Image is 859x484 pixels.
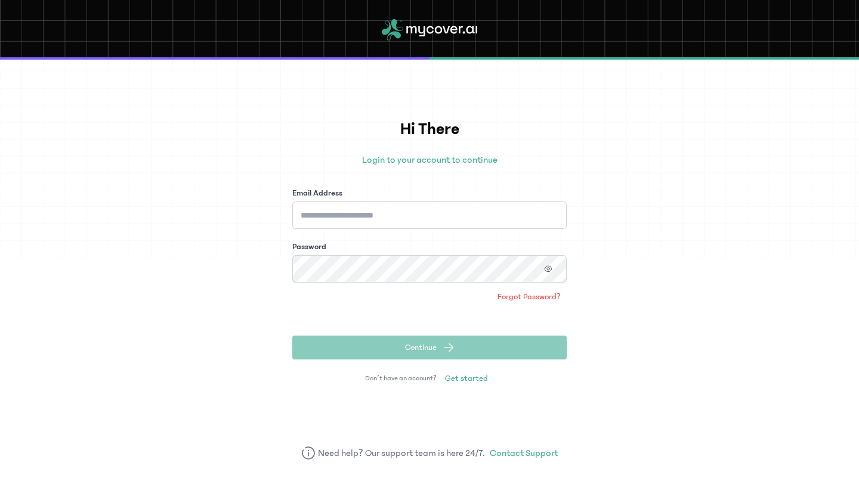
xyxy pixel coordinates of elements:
p: Login to your account to continue [292,153,567,167]
span: Need help? Our support team is here 24/7. [318,446,486,460]
h1: Hi There [292,117,567,142]
button: Continue [292,336,567,359]
span: Forgot Password? [498,291,561,303]
span: Don’t have an account? [365,374,437,383]
a: Contact Support [490,446,558,460]
span: Get started [445,373,488,384]
a: Forgot Password? [492,287,567,306]
span: Continue [405,342,437,353]
a: Get started [439,369,494,388]
label: Email Address [292,187,342,199]
label: Password [292,241,326,253]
